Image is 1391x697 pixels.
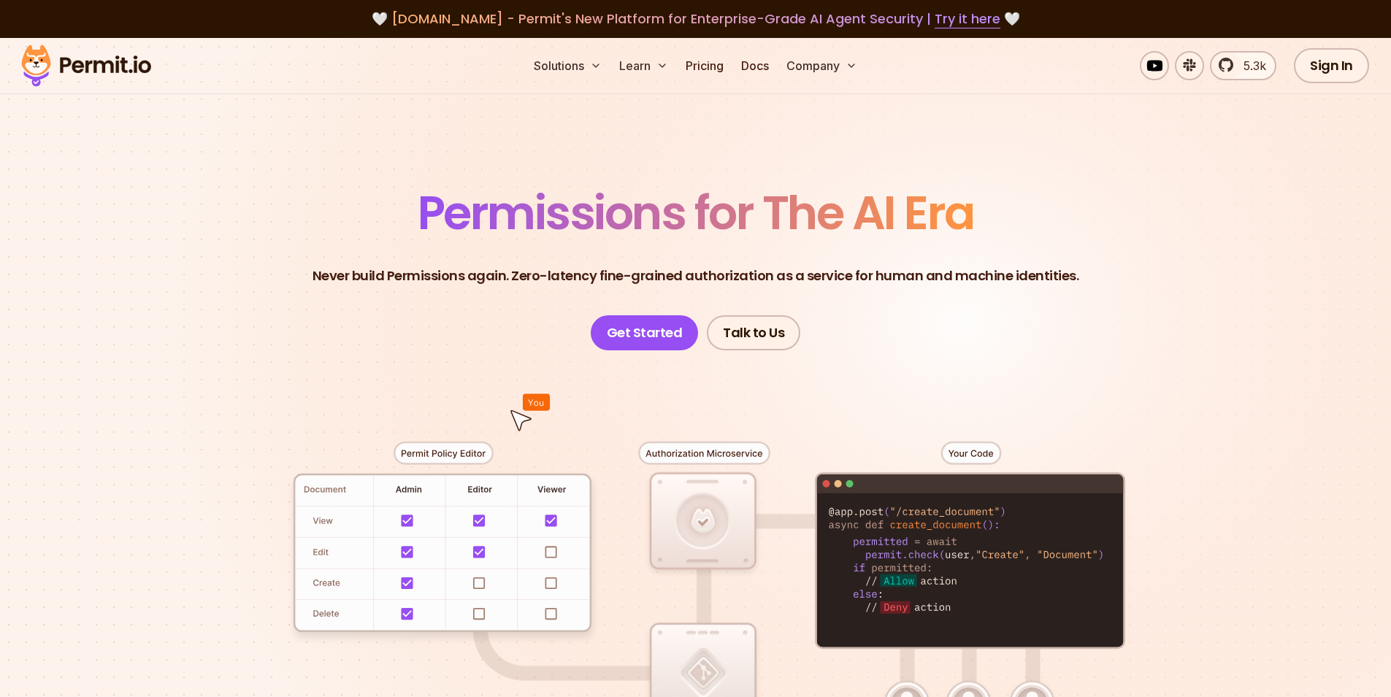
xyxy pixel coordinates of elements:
a: Try it here [935,9,1000,28]
a: Pricing [680,51,729,80]
a: Talk to Us [707,315,800,350]
span: Permissions for The AI Era [418,180,974,245]
button: Company [781,51,863,80]
span: [DOMAIN_NAME] - Permit's New Platform for Enterprise-Grade AI Agent Security | [391,9,1000,28]
span: 5.3k [1235,57,1266,74]
a: Get Started [591,315,699,350]
button: Solutions [528,51,608,80]
img: Permit logo [15,41,158,91]
button: Learn [613,51,674,80]
a: Docs [735,51,775,80]
a: 5.3k [1210,51,1276,80]
a: Sign In [1294,48,1369,83]
div: 🤍 🤍 [35,9,1356,29]
p: Never build Permissions again. Zero-latency fine-grained authorization as a service for human and... [313,266,1079,286]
